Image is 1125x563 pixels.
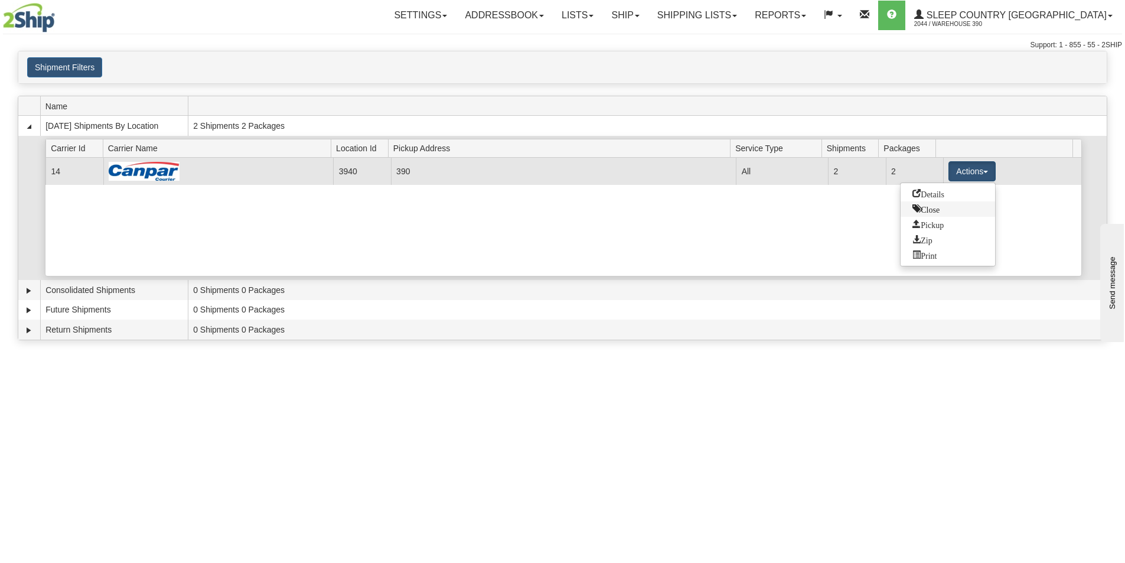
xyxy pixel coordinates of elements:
[23,285,35,297] a: Expand
[188,300,1107,320] td: 0 Shipments 0 Packages
[188,320,1107,340] td: 0 Shipments 0 Packages
[40,300,188,320] td: Future Shipments
[40,320,188,340] td: Return Shipments
[108,139,331,157] span: Carrier Name
[912,189,944,197] span: Details
[912,250,937,259] span: Print
[9,10,109,19] div: Send message
[912,204,940,213] span: Close
[1098,221,1124,341] iframe: chat widget
[45,97,188,115] span: Name
[553,1,602,30] a: Lists
[333,158,390,184] td: 3940
[901,232,995,248] a: Zip and Download All Shipping Documents
[336,139,388,157] span: Location Id
[3,40,1122,50] div: Support: 1 - 855 - 55 - 2SHIP
[827,139,879,157] span: Shipments
[45,158,103,184] td: 14
[912,235,932,243] span: Zip
[456,1,553,30] a: Addressbook
[109,162,180,181] img: Canpar
[901,186,995,201] a: Go to Details view
[828,158,885,184] td: 2
[914,18,1003,30] span: 2044 / Warehouse 390
[736,158,828,184] td: All
[746,1,815,30] a: Reports
[393,139,731,157] span: Pickup Address
[648,1,746,30] a: Shipping lists
[901,248,995,263] a: Print or Download All Shipping Documents in one file
[948,161,996,181] button: Actions
[901,217,995,232] a: Request a carrier pickup
[27,57,102,77] button: Shipment Filters
[51,139,103,157] span: Carrier Id
[602,1,648,30] a: Ship
[188,116,1107,136] td: 2 Shipments 2 Packages
[385,1,456,30] a: Settings
[40,280,188,300] td: Consolidated Shipments
[924,10,1107,20] span: Sleep Country [GEOGRAPHIC_DATA]
[188,280,1107,300] td: 0 Shipments 0 Packages
[391,158,736,184] td: 390
[3,3,55,32] img: logo2044.jpg
[883,139,935,157] span: Packages
[905,1,1121,30] a: Sleep Country [GEOGRAPHIC_DATA] 2044 / Warehouse 390
[901,201,995,217] a: Close this group
[23,121,35,132] a: Collapse
[40,116,188,136] td: [DATE] Shipments By Location
[912,220,944,228] span: Pickup
[735,139,821,157] span: Service Type
[23,324,35,336] a: Expand
[886,158,943,184] td: 2
[23,304,35,316] a: Expand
